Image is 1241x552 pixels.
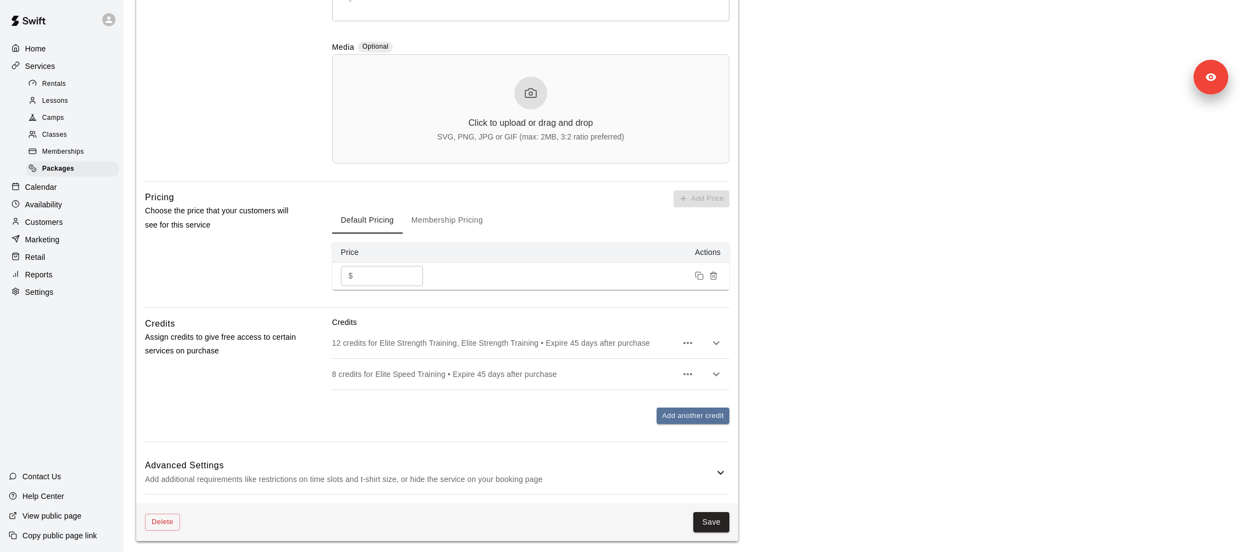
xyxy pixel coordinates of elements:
div: Click to upload or drag and drop [468,118,593,128]
p: Availability [25,199,62,210]
h6: Pricing [145,190,174,205]
a: Calendar [9,179,114,195]
label: Media [332,42,355,54]
p: Customers [25,217,63,228]
span: Rentals [42,79,66,90]
div: SVG, PNG, JPG or GIF (max: 2MB, 3:2 ratio preferred) [437,132,624,141]
span: Optional [362,43,388,50]
span: Lessons [42,96,68,107]
button: Save [693,512,729,532]
p: Reports [25,269,53,280]
a: Rentals [26,75,123,92]
div: Classes [26,127,119,143]
p: Marketing [25,234,60,245]
span: Classes [42,130,67,141]
a: Packages [26,161,123,178]
a: Classes [26,127,123,144]
h6: Advanced Settings [145,458,714,473]
p: Calendar [25,182,57,193]
div: 8 credits for Elite Speed Training • Expire 45 days after purchase [332,359,729,390]
a: Memberships [26,144,123,161]
div: Lessons [26,94,119,109]
p: 12 credits for Elite Strength Training, Elite Strength Training • Expire 45 days after purchase [332,338,677,348]
a: Marketing [9,231,114,248]
button: Delete [145,514,180,531]
button: Remove price [706,269,721,283]
button: Duplicate price [692,269,706,283]
button: Add another credit [657,408,729,425]
p: Home [25,43,46,54]
span: Camps [42,113,64,124]
a: Lessons [26,92,123,109]
p: 8 credits for Elite Speed Training • Expire 45 days after purchase [332,369,677,380]
a: Camps [26,110,123,127]
div: 12 credits for Elite Strength Training, Elite Strength Training • Expire 45 days after purchase [332,328,729,358]
a: Home [9,40,114,57]
div: Advanced SettingsAdd additional requirements like restrictions on time slots and t-shirt size, or... [145,451,729,494]
p: Settings [25,287,54,298]
p: View public page [22,510,82,521]
div: Packages [26,161,119,177]
button: Membership Pricing [403,207,492,234]
div: Memberships [26,144,119,160]
p: Contact Us [22,471,61,482]
a: Services [9,58,114,74]
p: Services [25,61,55,72]
p: Retail [25,252,45,263]
span: Packages [42,164,74,175]
div: Rentals [26,77,119,92]
p: Copy public page link [22,530,97,541]
p: Assign credits to give free access to certain services on purchase [145,330,297,358]
a: Reports [9,266,114,283]
a: Customers [9,214,114,230]
p: Add additional requirements like restrictions on time slots and t-shirt size, or hide the service... [145,473,714,486]
p: Credits [332,317,729,328]
div: Camps [26,111,119,126]
span: Memberships [42,147,84,158]
p: Choose the price that your customers will see for this service [145,204,297,231]
a: Retail [9,249,114,265]
p: $ [349,270,353,282]
a: Availability [9,196,114,213]
th: Price [332,242,442,263]
th: Actions [442,242,729,263]
button: Default Pricing [332,207,403,234]
p: Help Center [22,491,64,502]
a: Settings [9,284,114,300]
h6: Credits [145,317,175,331]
